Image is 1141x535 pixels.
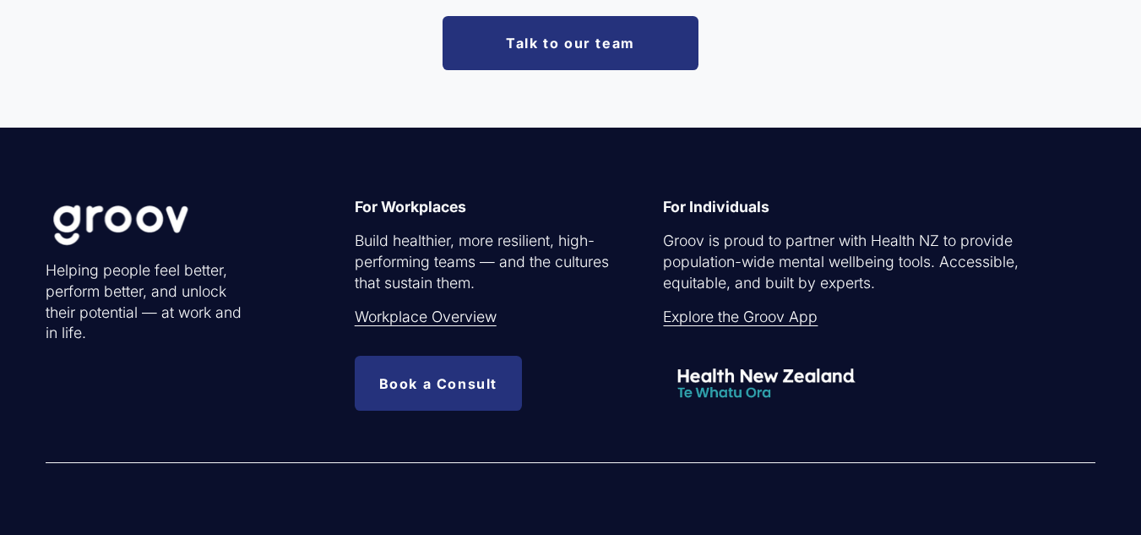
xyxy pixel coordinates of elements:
[46,260,257,344] p: Helping people feel better, perform better, and unlock their potential — at work and in life.
[443,16,698,70] a: Talk to our team
[355,198,466,216] strong: For Workplaces
[663,307,818,328] a: Explore the Groov App
[663,198,769,216] strong: For Individuals
[663,231,1051,293] p: Groov is proud to partner with Health NZ to provide population-wide mental wellbeing tools. Acces...
[355,307,497,328] a: Workplace Overview
[355,231,610,293] p: Build healthier, more resilient, high-performing teams — and the cultures that sustain them.
[355,356,522,410] a: Book a Consult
